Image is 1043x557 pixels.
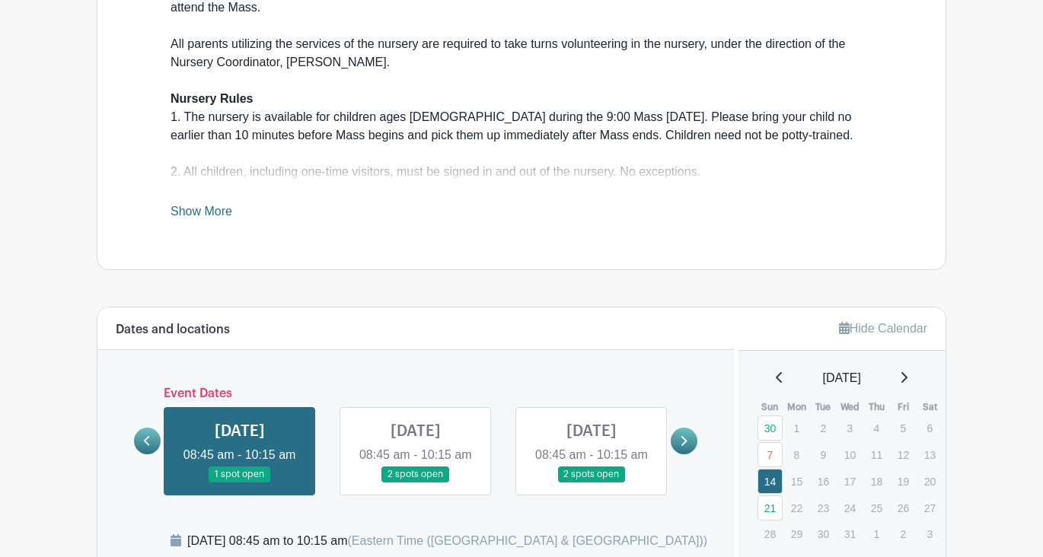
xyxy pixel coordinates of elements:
[758,415,783,441] a: 30
[890,399,917,415] th: Fri
[891,469,916,493] p: 19
[758,495,783,520] a: 21
[811,496,836,520] p: 23
[917,469,943,493] p: 20
[891,416,916,440] p: 5
[864,522,889,546] p: 1
[891,496,916,520] p: 26
[837,469,863,493] p: 17
[758,522,783,546] p: 28
[864,416,889,440] p: 4
[864,443,889,466] p: 11
[839,322,927,335] a: Hide Calendar
[917,522,943,546] p: 3
[784,443,809,466] p: 8
[891,522,916,546] p: 2
[917,399,943,415] th: Sat
[823,369,861,387] span: [DATE]
[811,443,836,466] p: 9
[837,496,863,520] p: 24
[171,17,872,72] div: All parents utilizing the services of the nursery are required to take turns volunteering in the ...
[758,469,783,494] a: 14
[784,496,809,520] p: 22
[811,469,836,493] p: 16
[171,181,872,236] div: 3. We welcome New families and visitors to the Nursery. You are welcome to visit 2-3 times before...
[171,205,232,224] a: Show More
[811,416,836,440] p: 2
[758,442,783,467] a: 7
[917,496,943,520] p: 27
[891,443,916,466] p: 12
[837,522,863,546] p: 31
[863,399,890,415] th: Thu
[864,496,889,520] p: 25
[917,443,943,466] p: 13
[783,399,810,415] th: Mon
[784,416,809,440] p: 1
[784,522,809,546] p: 29
[187,532,707,550] div: [DATE] 08:45 am to 10:15 am
[161,387,671,401] h6: Event Dates
[757,399,783,415] th: Sun
[116,323,230,337] h6: Dates and locations
[347,534,707,547] span: (Eastern Time ([GEOGRAPHIC_DATA] & [GEOGRAPHIC_DATA]))
[837,416,863,440] p: 3
[837,399,863,415] th: Wed
[837,443,863,466] p: 10
[811,522,836,546] p: 30
[171,145,872,181] div: 2. All children, including one-time visitors, must be signed in and out of the nursery. No except...
[917,416,943,440] p: 6
[171,90,872,145] div: 1. The nursery is available for children ages [DEMOGRAPHIC_DATA] during the 9:00 Mass [DATE]. Ple...
[810,399,837,415] th: Tue
[864,469,889,493] p: 18
[171,92,254,105] strong: Nursery Rules
[784,469,809,493] p: 15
